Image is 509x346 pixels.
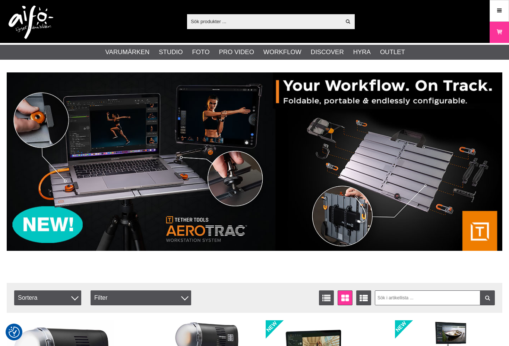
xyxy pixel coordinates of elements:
[219,47,254,57] a: Pro Video
[480,290,495,305] a: Filtrera
[9,325,20,339] button: Samtyckesinställningar
[192,47,209,57] a: Foto
[353,47,371,57] a: Hyra
[375,290,495,305] input: Sök i artikellista ...
[9,6,53,39] img: logo.png
[7,72,502,251] img: Annons:007 banner-header-aerotrac-1390x500.jpg
[91,290,191,305] div: Filter
[380,47,405,57] a: Outlet
[356,290,371,305] a: Utökad listvisning
[105,47,150,57] a: Varumärken
[338,290,352,305] a: Fönstervisning
[187,16,341,27] input: Sök produkter ...
[9,327,20,338] img: Revisit consent button
[159,47,183,57] a: Studio
[319,290,334,305] a: Listvisning
[263,47,301,57] a: Workflow
[311,47,344,57] a: Discover
[14,290,81,305] span: Sortera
